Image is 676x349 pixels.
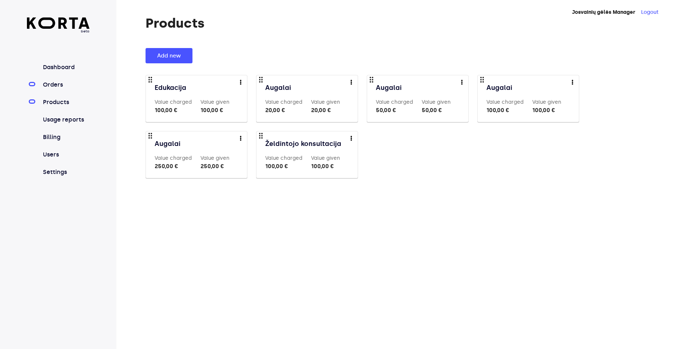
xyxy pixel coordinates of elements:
a: Settings [41,168,90,177]
button: more [234,131,247,144]
div: 100,00 € [200,106,230,115]
button: Logout [641,9,659,16]
label: Value given [311,155,340,161]
a: Edukacija [155,83,240,93]
div: 100,00 € [311,162,340,171]
label: Value charged [265,99,302,105]
a: Users [41,150,90,159]
span: drag_indicator [257,131,265,140]
div: 100,00 € [532,106,561,115]
span: drag_indicator [146,75,155,84]
div: 100,00 € [155,106,192,115]
img: more [240,136,242,140]
div: 100,00 € [486,106,524,115]
button: Add new [146,48,192,63]
a: Augalai [376,83,461,93]
a: Želdintojo konsultacija [265,139,350,149]
label: Value charged [265,155,302,161]
strong: Josvainių gėlės Manager [572,9,635,15]
a: Products [41,98,90,107]
img: more [461,80,463,84]
img: more [350,136,352,140]
span: drag_indicator [146,131,155,140]
div: 250,00 € [200,162,230,171]
div: 50,00 € [376,106,413,115]
a: Dashboard [41,63,90,72]
button: more [345,75,358,88]
div: 50,00 € [422,106,451,115]
img: Korta [27,17,90,29]
label: Value charged [376,99,413,105]
button: more [345,131,358,144]
img: more [240,80,242,84]
h1: Products [146,16,668,31]
div: 100,00 € [265,162,302,171]
label: Value given [200,99,230,105]
span: drag_indicator [257,75,265,84]
a: Add new [146,52,197,58]
button: more [455,75,468,88]
img: more [572,80,573,84]
a: Usage reports [41,115,90,124]
a: Augalai [155,139,240,149]
a: beta [27,17,90,34]
img: more [350,80,352,84]
button: more [566,75,579,88]
a: Orders [41,80,90,89]
a: Billing [41,133,90,142]
label: Value charged [486,99,524,105]
label: Value charged [155,99,192,105]
div: 250,00 € [155,162,192,171]
span: drag_indicator [478,75,486,84]
span: drag_indicator [367,75,376,84]
a: Augalai [265,83,350,93]
div: 20,00 € [311,106,340,115]
button: more [234,75,247,88]
label: Value given [311,99,340,105]
div: 20,00 € [265,106,302,115]
label: Value given [422,99,451,105]
label: Value given [200,155,230,161]
span: beta [27,29,90,34]
label: Value charged [155,155,192,161]
a: Augalai [486,83,572,93]
label: Value given [532,99,561,105]
span: Add new [157,51,181,60]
